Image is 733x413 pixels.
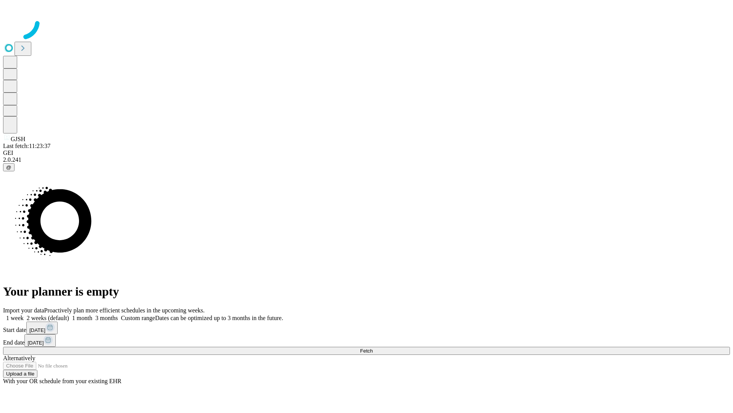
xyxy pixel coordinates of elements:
[3,307,44,314] span: Import your data
[6,164,11,170] span: @
[3,370,37,378] button: Upload a file
[3,334,730,347] div: End date
[6,315,24,321] span: 1 week
[155,315,283,321] span: Dates can be optimized up to 3 months in the future.
[27,315,69,321] span: 2 weeks (default)
[95,315,118,321] span: 3 months
[3,347,730,355] button: Fetch
[3,355,35,361] span: Alternatively
[3,285,730,299] h1: Your planner is empty
[3,378,121,384] span: With your OR schedule from your existing EHR
[3,150,730,156] div: GEI
[26,322,58,334] button: [DATE]
[27,340,44,346] span: [DATE]
[3,156,730,163] div: 2.0.241
[3,143,50,149] span: Last fetch: 11:23:37
[11,136,25,142] span: GJSH
[29,327,45,333] span: [DATE]
[44,307,205,314] span: Proactively plan more efficient schedules in the upcoming weeks.
[3,322,730,334] div: Start date
[3,163,15,171] button: @
[24,334,56,347] button: [DATE]
[360,348,373,354] span: Fetch
[72,315,92,321] span: 1 month
[121,315,155,321] span: Custom range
